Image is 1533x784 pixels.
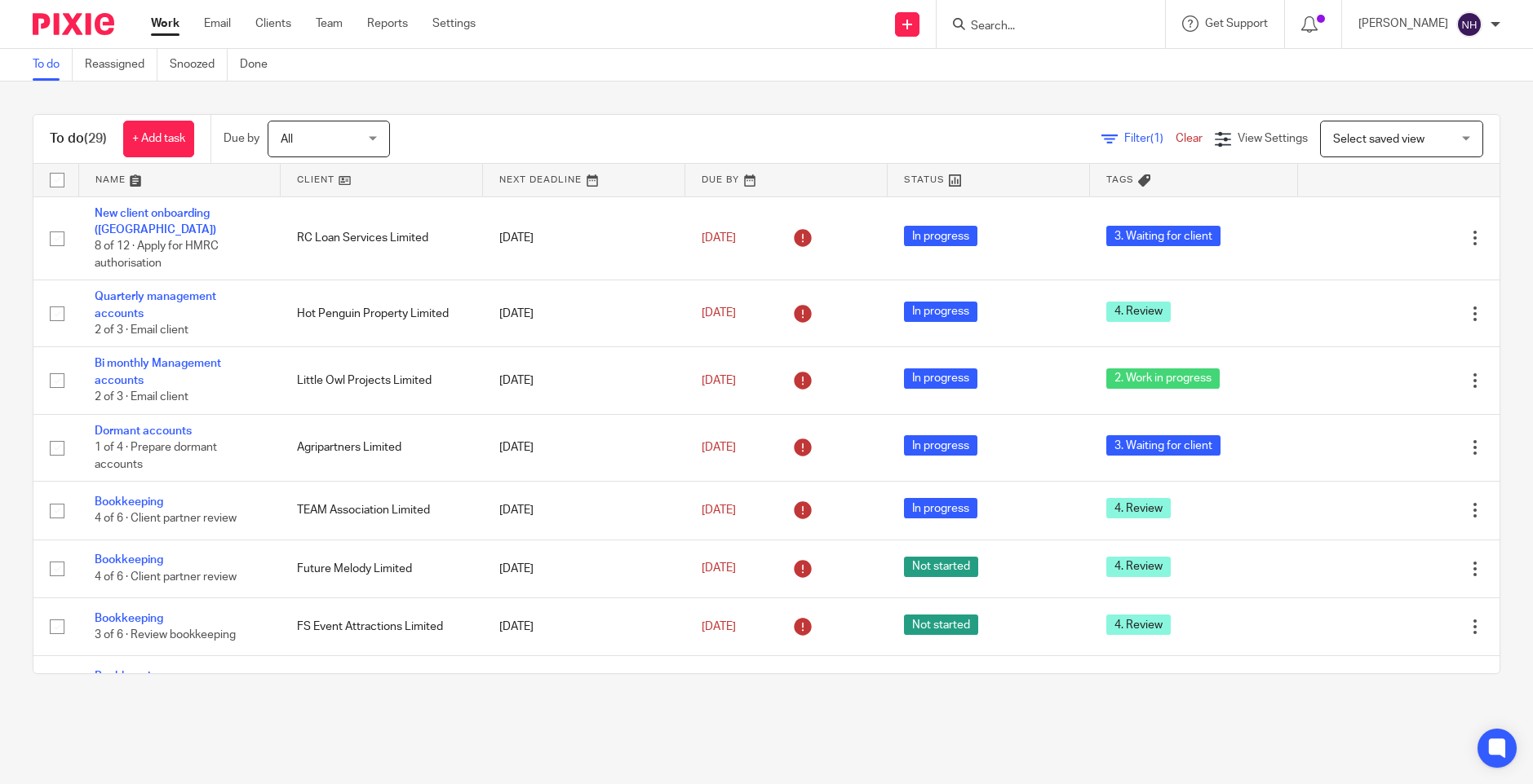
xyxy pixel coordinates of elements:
[483,540,685,597] td: [DATE]
[367,15,408,32] a: Reports
[95,613,163,624] a: Bookkeeping
[1205,18,1268,29] span: Get Support
[1358,15,1448,32] p: [PERSON_NAME]
[904,498,977,518] span: In progress
[281,482,483,540] td: TEAM Association Limited
[281,134,293,145] span: All
[1106,498,1171,518] span: 4. Review
[1333,134,1424,145] span: Select saved view
[95,571,237,583] span: 4 of 6 · Client partner review
[1176,133,1203,144] a: Clear
[281,280,483,347] td: Hot Penguin Property Limited
[483,656,685,714] td: [DATE]
[904,435,977,456] span: In progress
[95,391,188,403] span: 2 of 3 · Email client
[123,121,194,157] a: + Add task
[702,621,736,632] span: [DATE]
[904,302,977,322] span: In progress
[95,513,237,525] span: 4 of 6 · Client partner review
[281,656,483,714] td: Bournesouth Ltd
[483,598,685,656] td: [DATE]
[95,208,216,236] a: New client onboarding ([GEOGRAPHIC_DATA])
[1150,133,1163,144] span: (1)
[1106,673,1171,694] span: 4. Review
[904,614,978,635] span: Not started
[1106,435,1221,456] span: 3. Waiting for client
[702,563,736,575] span: [DATE]
[151,15,179,32] a: Work
[95,324,188,336] span: 2 of 3 · Email client
[281,347,483,414] td: Little Owl Projects Limited
[316,15,343,32] a: Team
[95,358,221,385] a: Bi monthly Management accounts
[170,49,228,81] a: Snoozed
[904,557,978,577] span: Not started
[33,13,114,35] img: Pixie
[281,598,483,656] td: FS Event Attractions Limited
[95,291,216,319] a: Quarterly management accounts
[95,496,163,508] a: Bookkeeping
[95,629,236,641] span: 3 of 6 · Review bookkeeping
[702,375,736,386] span: [DATE]
[1106,557,1171,577] span: 4. Review
[702,442,736,453] span: [DATE]
[904,368,977,389] span: In progress
[1124,133,1176,144] span: Filter
[702,232,736,244] span: [DATE]
[85,49,157,81] a: Reassigned
[702,504,736,516] span: [DATE]
[240,49,280,81] a: Done
[483,280,685,347] td: [DATE]
[50,130,107,148] h1: To do
[1106,175,1134,184] span: Tags
[1238,133,1308,144] span: View Settings
[281,414,483,481] td: Agripartners Limited
[95,554,163,566] a: Bookkeeping
[483,482,685,540] td: [DATE]
[969,20,1116,34] input: Search
[483,347,685,414] td: [DATE]
[904,226,977,246] span: In progress
[1106,226,1221,246] span: 3. Waiting for client
[1106,368,1220,389] span: 2. Work in progress
[432,15,476,32] a: Settings
[95,240,219,269] span: 8 of 12 · Apply for HMRC authorisation
[84,132,107,145] span: (29)
[281,196,483,280] td: RC Loan Services Limited
[95,442,217,470] span: 1 of 4 · Prepare dormant accounts
[281,540,483,597] td: Future Melody Limited
[224,130,259,147] p: Due by
[204,15,231,32] a: Email
[1456,11,1482,37] img: svg%3E
[1106,302,1171,322] span: 4. Review
[95,671,163,682] a: Bookkeeping
[483,414,685,481] td: [DATE]
[33,49,73,81] a: To do
[1106,614,1171,635] span: 4. Review
[95,425,192,437] a: Dormant accounts
[904,673,978,694] span: Not started
[483,196,685,280] td: [DATE]
[702,308,736,319] span: [DATE]
[255,15,291,32] a: Clients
